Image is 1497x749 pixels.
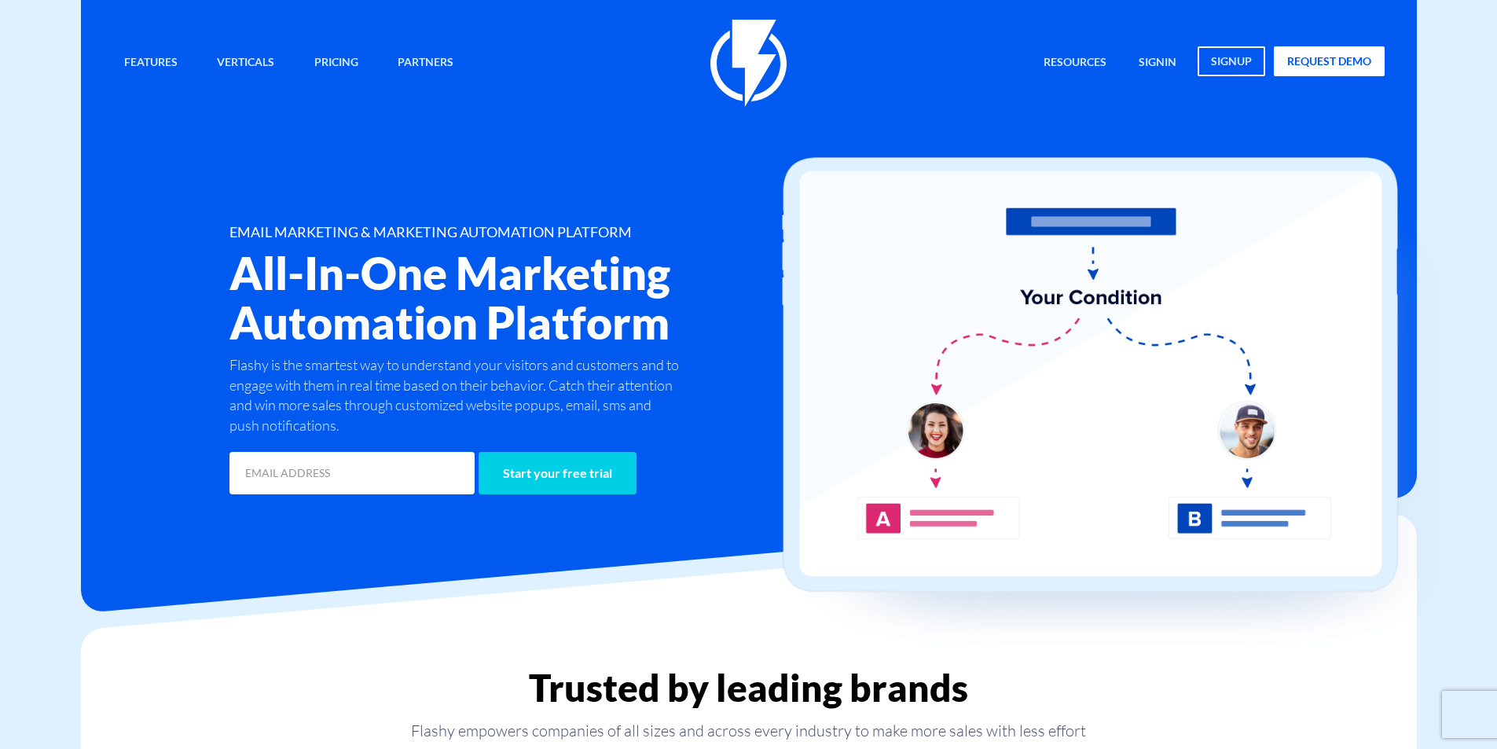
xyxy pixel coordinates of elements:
a: Pricing [303,46,370,80]
input: EMAIL ADDRESS [229,452,475,494]
a: signin [1127,46,1188,80]
input: Start your free trial [479,452,637,494]
a: request demo [1274,46,1385,76]
a: Features [112,46,189,80]
a: Partners [386,46,465,80]
a: Verticals [205,46,286,80]
p: Flashy empowers companies of all sizes and across every industry to make more sales with less effort [81,720,1417,742]
h2: All-In-One Marketing Automation Platform [229,248,842,347]
a: Resources [1032,46,1118,80]
a: signup [1198,46,1265,76]
h2: Trusted by leading brands [81,667,1417,708]
h1: EMAIL MARKETING & MARKETING AUTOMATION PLATFORM [229,225,842,240]
p: Flashy is the smartest way to understand your visitors and customers and to engage with them in r... [229,355,684,436]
